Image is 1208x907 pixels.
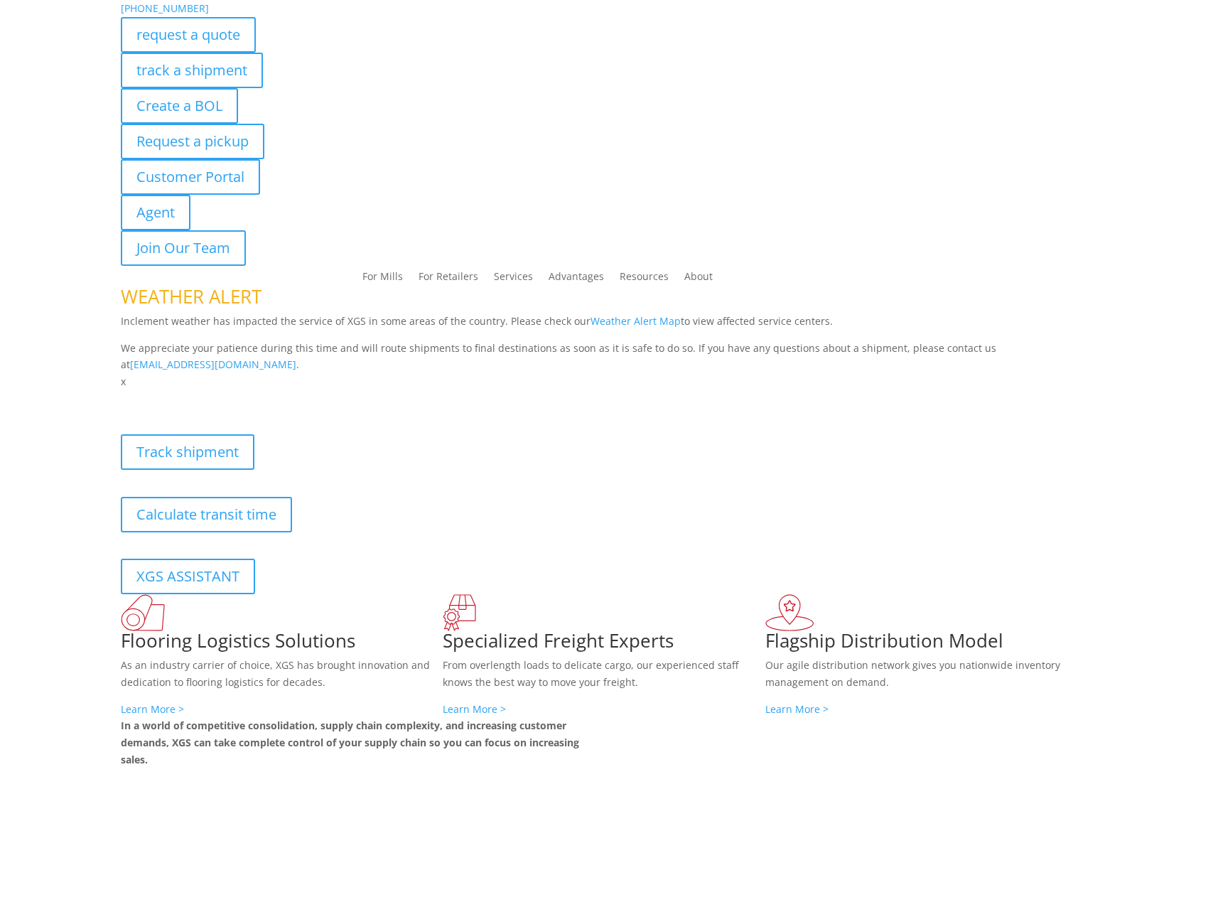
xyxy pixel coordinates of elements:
a: Resources [620,272,669,287]
a: Learn More > [121,702,184,716]
p: x [121,373,1087,390]
a: [PHONE_NUMBER] [121,1,209,15]
span: As an industry carrier of choice, XGS has brought innovation and dedication to flooring logistics... [121,658,430,689]
p: From overlength loads to delicate cargo, our experienced staff knows the best way to move your fr... [443,657,765,701]
a: For Mills [362,272,403,287]
span: WEATHER ALERT [121,284,261,309]
a: Create a BOL [121,88,238,124]
a: request a quote [121,17,256,53]
a: Advantages [549,272,604,287]
a: Customer Portal [121,159,260,195]
a: Calculate transit time [121,497,292,532]
a: Learn More > [443,702,506,716]
a: Agent [121,195,190,230]
p: Inclement weather has impacted the service of XGS in some areas of the country. Please check our ... [121,313,1087,340]
img: xgs-icon-total-supply-chain-intelligence-red [121,594,165,631]
a: Weather Alert Map [590,314,681,328]
a: Services [494,272,533,287]
a: [EMAIL_ADDRESS][DOMAIN_NAME] [130,358,296,371]
img: xgs-icon-flagship-distribution-model-red [765,594,814,631]
b: Visibility, transparency, and control for your entire supply chain. [121,392,438,406]
p: We appreciate your patience during this time and will route shipments to final destinations as so... [121,340,1087,374]
a: Learn More > [765,702,829,716]
h1: Flagship Distribution Model [765,631,1087,657]
a: About [684,272,713,287]
a: Join Our Team [121,230,246,266]
span: Our agile distribution network gives you nationwide inventory management on demand. [765,658,1060,689]
img: xgs-icon-focused-on-flooring-red [443,594,476,631]
a: XGS ASSISTANT [121,559,255,594]
a: Track shipment [121,434,254,470]
a: Request a pickup [121,124,264,159]
h1: Flooring Logistics Solutions [121,631,443,657]
a: For Retailers [419,272,478,287]
b: In a world of competitive consolidation, supply chain complexity, and increasing customer demands... [121,719,579,766]
h1: Specialized Freight Experts [443,631,765,657]
a: track a shipment [121,53,263,88]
